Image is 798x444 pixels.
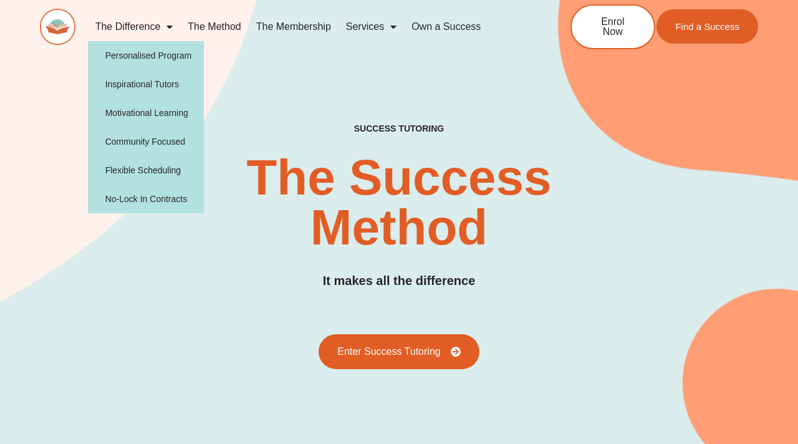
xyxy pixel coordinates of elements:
[323,271,476,291] h3: It makes all the difference
[88,99,204,127] a: Motivational Learning
[292,123,505,134] h4: SUCCESS TUTORING​
[404,12,488,41] a: Own a Success
[319,334,479,369] a: Enter Success Tutoring
[249,12,339,41] a: The Membership
[236,153,561,253] h2: The Success Method
[88,70,204,99] a: Inspirational Tutors
[675,22,739,31] span: Find a Success
[88,185,204,213] a: No-Lock In Contracts
[88,127,204,156] a: Community Focused
[88,41,204,213] ul: The Difference
[88,12,530,41] nav: Menu
[339,12,404,41] a: Services
[88,12,181,41] a: The Difference
[88,156,204,185] a: Flexible Scheduling
[88,41,204,70] a: Personalised Program
[590,17,635,37] span: Enrol Now
[337,347,440,357] span: Enter Success Tutoring
[656,9,758,44] a: Find a Success
[570,4,655,49] a: Enrol Now
[180,12,248,41] a: The Method
[584,303,798,444] iframe: Chat Widget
